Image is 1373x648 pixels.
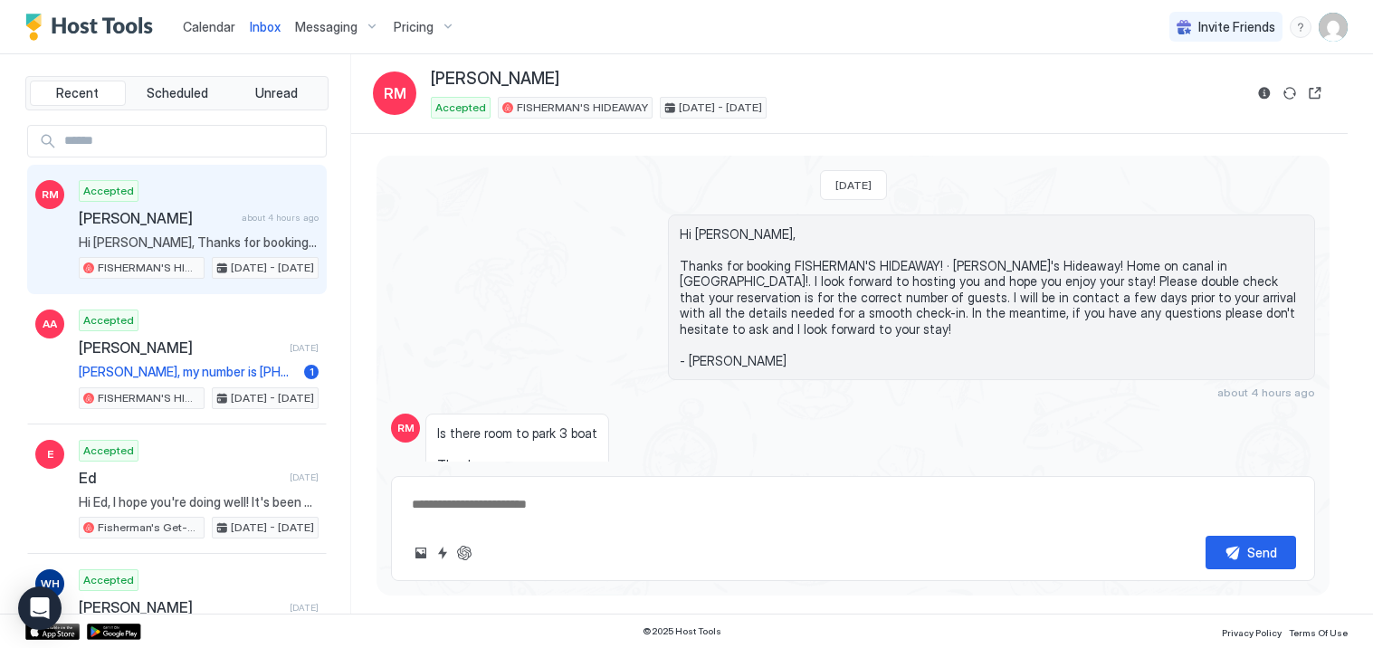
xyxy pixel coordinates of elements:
span: Accepted [83,183,134,199]
a: App Store [25,624,80,640]
button: Sync reservation [1279,82,1301,104]
span: E [47,446,53,462]
a: Google Play Store [87,624,141,640]
span: Pricing [394,19,434,35]
span: © 2025 Host Tools [643,625,721,637]
span: Accepted [435,100,486,116]
span: [PERSON_NAME] [79,598,282,616]
span: [PERSON_NAME] [431,69,559,90]
span: RM [397,420,415,436]
span: Privacy Policy [1222,627,1282,638]
span: Unread [255,85,298,101]
span: Accepted [83,443,134,459]
span: [DATE] - [DATE] [231,519,314,536]
span: Ed [79,469,282,487]
span: WH [41,576,60,592]
button: Upload image [410,542,432,564]
span: [DATE] - [DATE] [231,390,314,406]
span: [DATE] [290,472,319,483]
a: Calendar [183,17,235,36]
a: Privacy Policy [1222,622,1282,641]
span: [DATE] [290,602,319,614]
span: Hi [PERSON_NAME], Thanks for booking FISHERMAN'S HIDEAWAY! · [PERSON_NAME]'s Hideaway! Home on ca... [680,226,1303,369]
span: [DATE] [835,178,872,192]
div: User profile [1319,13,1348,42]
span: RM [42,186,59,203]
div: menu [1290,16,1311,38]
button: Unread [228,81,324,106]
button: Reservation information [1254,82,1275,104]
div: tab-group [25,76,329,110]
span: 1 [310,365,314,378]
input: Input Field [57,126,326,157]
span: FISHERMAN'S HIDEAWAY [98,390,200,406]
span: [DATE] - [DATE] [231,260,314,276]
span: Inbox [250,19,281,34]
span: RM [384,82,406,104]
div: Send [1247,543,1277,562]
span: Fisherman's Get-A-Way [98,519,200,536]
a: Terms Of Use [1289,622,1348,641]
span: Accepted [83,312,134,329]
span: Scheduled [147,85,208,101]
span: [DATE] - [DATE] [679,100,762,116]
span: [DATE] [290,342,319,354]
span: FISHERMAN'S HIDEAWAY [98,260,200,276]
button: Quick reply [432,542,453,564]
span: Is there room to park 3 boat Thanks Royce [437,425,597,505]
span: Recent [56,85,99,101]
span: [PERSON_NAME] [79,338,282,357]
a: Inbox [250,17,281,36]
span: Terms Of Use [1289,627,1348,638]
span: about 4 hours ago [1217,386,1315,399]
span: Accepted [83,572,134,588]
button: Scheduled [129,81,225,106]
span: Messaging [295,19,358,35]
span: FISHERMAN'S HIDEAWAY [517,100,648,116]
span: [PERSON_NAME] [79,209,234,227]
span: about 4 hours ago [242,212,319,224]
button: Open reservation [1304,82,1326,104]
button: ChatGPT Auto Reply [453,542,475,564]
button: Recent [30,81,126,106]
span: AA [43,316,57,332]
span: [PERSON_NAME], my number is [PHONE_NUMBER] if you want to text or call, thanks AA [79,364,297,380]
a: Host Tools Logo [25,14,161,41]
span: Hi Ed, I hope you're doing well! It's been about 9 months since you stayed at Fisherman's Get-A-W... [79,494,319,510]
button: Send [1206,536,1296,569]
span: Invite Friends [1198,19,1275,35]
div: Open Intercom Messenger [18,586,62,630]
span: Hi [PERSON_NAME], Thanks for booking FISHERMAN'S HIDEAWAY! · [PERSON_NAME]'s Hideaway! Home on ca... [79,234,319,251]
span: Calendar [183,19,235,34]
